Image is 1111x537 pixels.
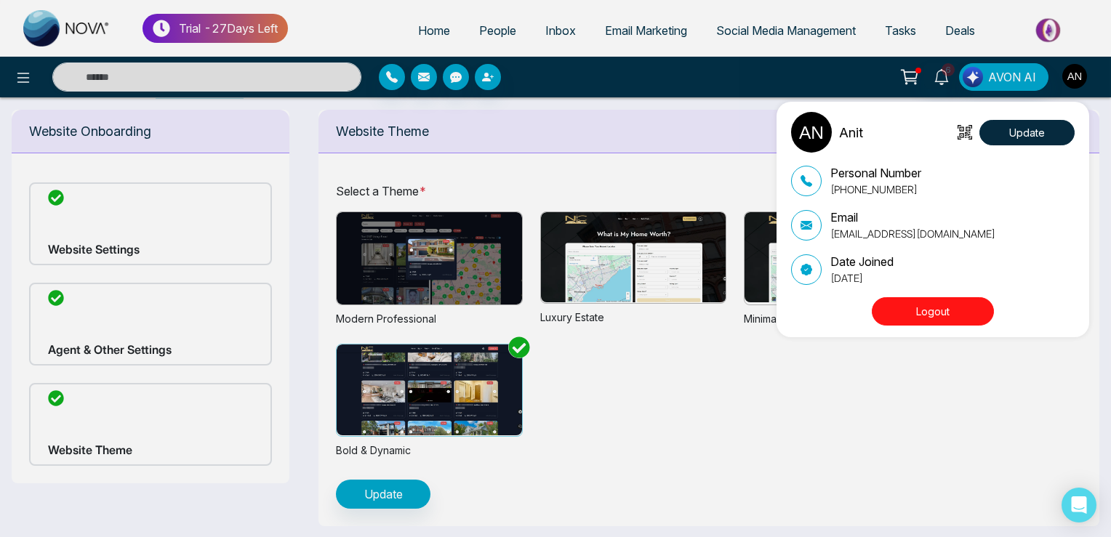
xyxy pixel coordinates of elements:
[1062,488,1096,522] div: Open Intercom Messenger
[830,270,894,286] p: [DATE]
[830,253,894,270] p: Date Joined
[830,182,921,197] p: [PHONE_NUMBER]
[839,123,863,142] p: Anit
[979,120,1075,145] button: Update
[830,226,995,241] p: [EMAIL_ADDRESS][DOMAIN_NAME]
[830,209,995,226] p: Email
[872,297,994,326] button: Logout
[830,164,921,182] p: Personal Number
